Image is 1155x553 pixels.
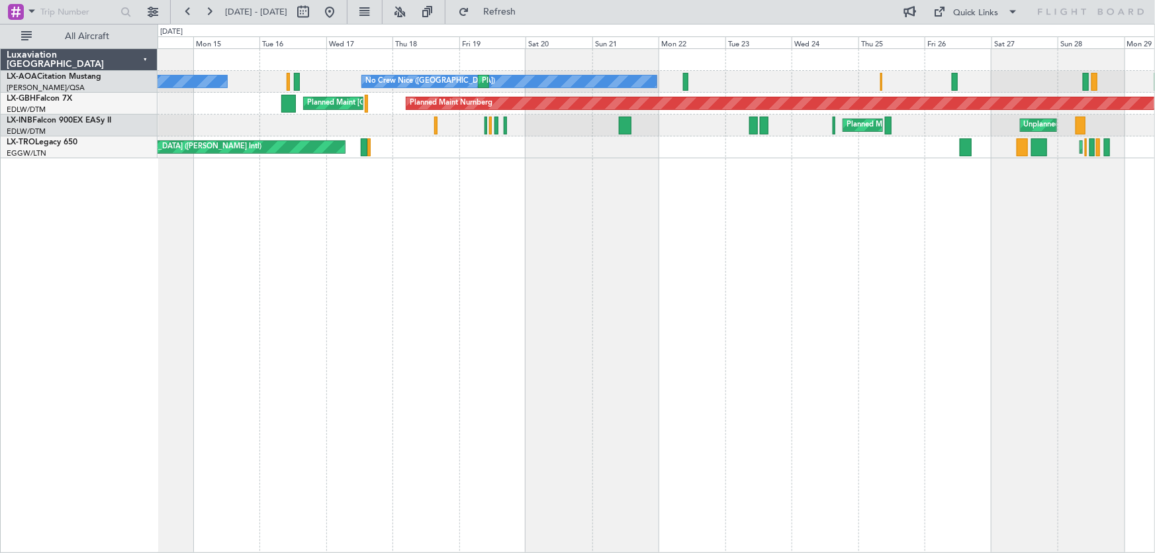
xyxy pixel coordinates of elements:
[7,73,37,81] span: LX-AOA
[452,1,531,23] button: Refresh
[1058,36,1125,48] div: Sun 28
[225,6,287,18] span: [DATE] - [DATE]
[7,117,111,125] a: LX-INBFalcon 900EX EASy II
[459,36,526,48] div: Fri 19
[592,36,659,48] div: Sun 21
[7,138,77,146] a: LX-TROLegacy 650
[858,36,925,48] div: Thu 25
[7,126,46,136] a: EDLW/DTM
[7,117,32,125] span: LX-INB
[482,72,629,91] div: Planned Maint Nice ([GEOGRAPHIC_DATA])
[847,115,1055,135] div: Planned Maint [GEOGRAPHIC_DATA] ([GEOGRAPHIC_DATA])
[792,36,858,48] div: Wed 24
[365,72,495,91] div: No Crew Nice ([GEOGRAPHIC_DATA])
[7,138,35,146] span: LX-TRO
[307,93,516,113] div: Planned Maint [GEOGRAPHIC_DATA] ([GEOGRAPHIC_DATA])
[925,36,992,48] div: Fri 26
[326,36,393,48] div: Wed 17
[954,7,999,20] div: Quick Links
[193,36,260,48] div: Mon 15
[7,95,72,103] a: LX-GBHFalcon 7X
[992,36,1058,48] div: Sat 27
[40,2,116,22] input: Trip Number
[7,148,46,158] a: EGGW/LTN
[1024,115,1142,135] div: Unplanned Maint Roma (Ciampino)
[15,26,144,47] button: All Aircraft
[7,95,36,103] span: LX-GBH
[927,1,1025,23] button: Quick Links
[659,36,725,48] div: Mon 22
[472,7,528,17] span: Refresh
[526,36,592,48] div: Sat 20
[34,32,140,41] span: All Aircraft
[7,73,101,81] a: LX-AOACitation Mustang
[7,83,85,93] a: [PERSON_NAME]/QSA
[7,105,46,115] a: EDLW/DTM
[259,36,326,48] div: Tue 16
[160,26,183,38] div: [DATE]
[410,93,492,113] div: Planned Maint Nurnberg
[393,36,459,48] div: Thu 18
[725,36,792,48] div: Tue 23
[126,36,193,48] div: Sun 14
